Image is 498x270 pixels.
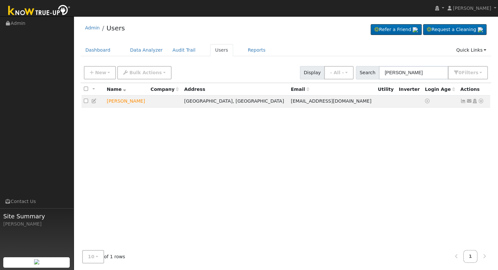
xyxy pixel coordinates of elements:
a: linkowskigreg@gmail.com [466,98,472,105]
img: retrieve [34,259,39,264]
button: New [84,66,116,79]
a: Data Analyzer [125,44,168,56]
input: Search [379,66,448,79]
a: Other actions [478,98,484,105]
span: Email [291,87,309,92]
div: Inverter [399,86,420,93]
span: Display [300,66,324,79]
span: [PERSON_NAME] [453,6,491,11]
img: retrieve [413,27,418,32]
span: Search [356,66,379,79]
a: Not connected [460,98,466,104]
a: Admin [85,25,100,30]
span: Days since last login [425,87,455,92]
a: 1 [463,250,478,263]
span: Filter [462,70,478,75]
a: Login As [472,98,478,104]
a: Edit User [91,98,97,104]
a: No login access [425,98,431,104]
a: Request a Cleaning [423,24,487,35]
div: [PERSON_NAME] [3,221,70,228]
div: Address [184,86,286,93]
a: Users [106,24,125,32]
button: Bulk Actions [117,66,171,79]
div: Utility [378,86,394,93]
td: Lead [104,95,148,108]
a: Users [210,44,233,56]
span: [EMAIL_ADDRESS][DOMAIN_NAME] [291,98,371,104]
a: Dashboard [81,44,116,56]
span: Bulk Actions [129,70,162,75]
button: - All - [324,66,354,79]
span: Site Summary [3,212,70,221]
span: Company name [151,87,179,92]
a: Quick Links [451,44,491,56]
span: Name [107,87,126,92]
div: Actions [460,86,488,93]
td: [GEOGRAPHIC_DATA], [GEOGRAPHIC_DATA] [182,95,288,108]
img: Know True-Up [5,4,74,18]
button: 0Filters [448,66,488,79]
img: retrieve [478,27,483,32]
span: of 1 rows [82,250,125,263]
button: 10 [82,250,104,263]
span: 10 [88,254,95,259]
span: New [95,70,106,75]
a: Reports [243,44,270,56]
span: s [475,70,478,75]
a: Refer a Friend [371,24,422,35]
a: Audit Trail [168,44,200,56]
